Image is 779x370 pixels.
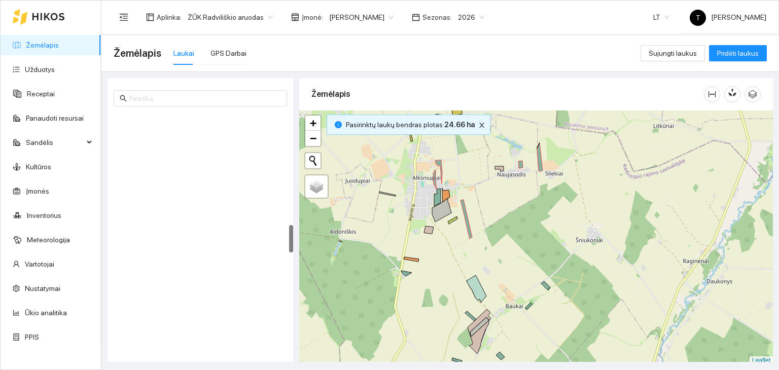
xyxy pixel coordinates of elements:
[346,119,475,130] span: Pasirinktų laukų bendras plotas :
[188,10,273,25] span: ŽŪK Radviliškio aruodas
[27,211,61,219] a: Inventorius
[476,122,487,129] span: close
[653,10,669,25] span: LT
[476,119,488,131] button: close
[27,236,70,244] a: Meteorologija
[25,309,67,317] a: Ūkio analitika
[311,80,704,108] div: Žemėlapis
[26,132,84,153] span: Sandėlis
[412,13,420,21] span: calendar
[752,357,770,364] a: Leaflet
[157,12,182,23] span: Aplinka :
[114,7,134,27] button: menu-fold
[119,13,128,22] span: menu-fold
[173,48,194,59] div: Laukai
[335,121,342,128] span: info-circle
[458,10,484,25] span: 2026
[717,48,759,59] span: Pridėti laukus
[704,90,720,98] span: column-width
[696,10,700,26] span: T
[25,260,54,268] a: Vartotojai
[709,49,767,57] a: Pridėti laukus
[444,121,475,129] b: 24.66 ha
[709,45,767,61] button: Pridėti laukus
[649,48,697,59] span: Sujungti laukus
[26,163,51,171] a: Kultūros
[27,90,55,98] a: Receptai
[310,117,316,129] span: +
[305,131,321,146] a: Zoom out
[422,12,452,23] span: Sezonas :
[329,10,394,25] span: Artūras Poškus
[305,116,321,131] a: Zoom in
[210,48,246,59] div: GPS Darbai
[690,13,766,21] span: [PERSON_NAME]
[291,13,299,21] span: shop
[704,86,720,102] button: column-width
[26,114,84,122] a: Panaudoti resursai
[310,132,316,144] span: −
[25,65,55,73] a: Užduotys
[146,13,154,21] span: layout
[302,12,323,23] span: Įmonė :
[120,95,127,102] span: search
[305,153,321,168] button: Initiate a new search
[129,93,281,104] input: Paieška
[641,49,705,57] a: Sujungti laukus
[26,187,49,195] a: Įmonės
[641,45,705,61] button: Sujungti laukus
[305,175,328,198] a: Layers
[26,41,59,49] a: Žemėlapis
[114,45,161,61] span: Žemėlapis
[25,284,60,292] a: Nustatymai
[25,333,39,341] a: PPIS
